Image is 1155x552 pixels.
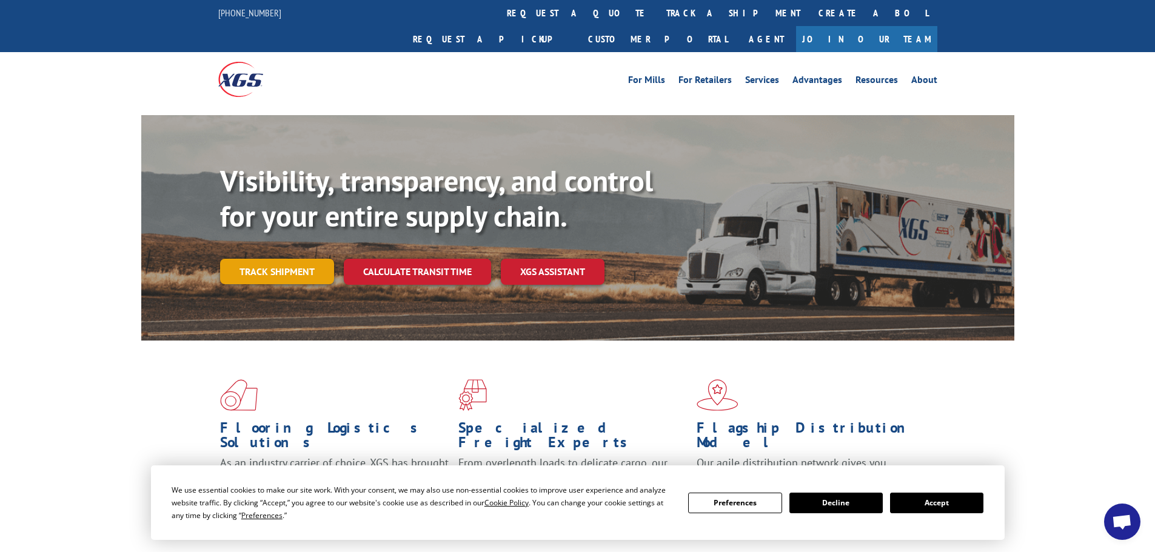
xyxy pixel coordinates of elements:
a: For Mills [628,75,665,88]
span: Cookie Policy [484,497,529,508]
h1: Flooring Logistics Solutions [220,421,449,456]
img: xgs-icon-focused-on-flooring-red [458,379,487,411]
div: We use essential cookies to make our site work. With your consent, we may also use non-essential ... [172,484,674,522]
a: Advantages [792,75,842,88]
a: Services [745,75,779,88]
span: As an industry carrier of choice, XGS has brought innovation and dedication to flooring logistics... [220,456,449,499]
b: Visibility, transparency, and control for your entire supply chain. [220,162,653,234]
a: Agent [737,26,796,52]
h1: Flagship Distribution Model [697,421,926,456]
a: Request a pickup [404,26,579,52]
a: Resources [855,75,898,88]
p: From overlength loads to delicate cargo, our experienced staff knows the best way to move your fr... [458,456,688,510]
a: For Retailers [678,75,732,88]
a: Calculate transit time [344,259,491,285]
span: Preferences [241,510,283,520]
a: Join Our Team [796,26,937,52]
a: Track shipment [220,259,334,284]
img: xgs-icon-flagship-distribution-model-red [697,379,738,411]
span: Our agile distribution network gives you nationwide inventory management on demand. [697,456,920,484]
button: Decline [789,493,883,513]
button: Accept [890,493,983,513]
a: About [911,75,937,88]
a: Customer Portal [579,26,737,52]
img: xgs-icon-total-supply-chain-intelligence-red [220,379,258,411]
div: Cookie Consent Prompt [151,465,1005,540]
div: Open chat [1104,504,1140,540]
a: [PHONE_NUMBER] [218,7,281,19]
h1: Specialized Freight Experts [458,421,688,456]
button: Preferences [688,493,782,513]
a: XGS ASSISTANT [501,259,604,285]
